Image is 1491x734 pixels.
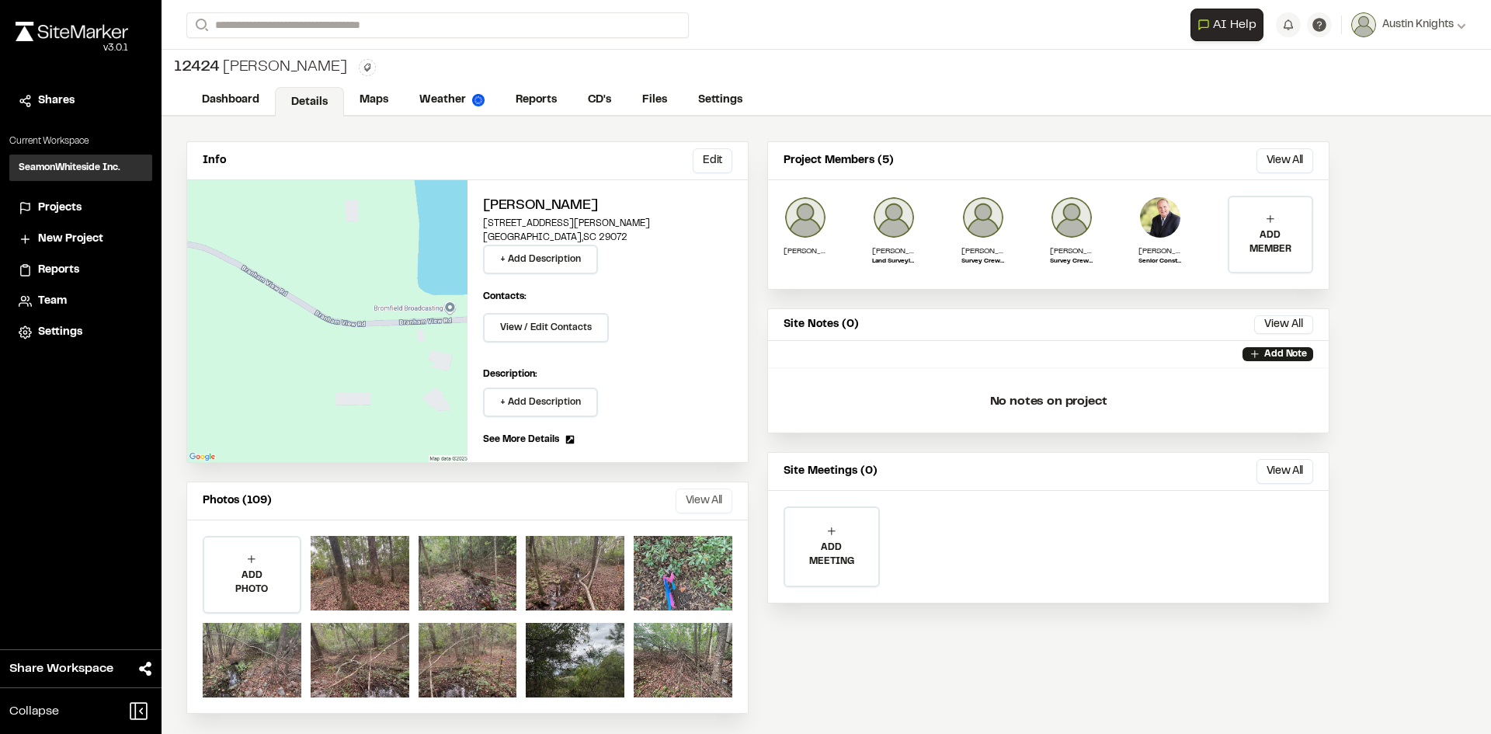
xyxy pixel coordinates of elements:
p: Survey Crew Chief [961,257,1005,266]
p: Senior Construction Administration Project Manager [1138,257,1182,266]
span: AI Help [1213,16,1256,34]
img: Mike Schmieder, PLS [872,196,916,239]
img: precipai.png [472,94,485,106]
a: New Project [19,231,143,248]
span: Collapse [9,702,59,721]
p: Photos (109) [203,492,272,510]
span: New Project [38,231,103,248]
button: Edit [693,148,732,173]
p: [GEOGRAPHIC_DATA] , SC 29072 [483,231,732,245]
p: [STREET_ADDRESS][PERSON_NAME] [483,217,732,231]
span: Settings [38,324,82,341]
a: CD's [572,85,627,115]
p: No notes on project [780,377,1316,426]
div: Oh geez...please don't... [16,41,128,55]
button: Austin Knights [1351,12,1466,37]
img: Morgan Beumee [961,196,1005,239]
a: Settings [19,324,143,341]
a: Files [627,85,683,115]
p: Survey Crew Chief [1050,257,1093,266]
h2: [PERSON_NAME] [483,196,732,217]
p: ADD MEETING [785,541,878,569]
img: rebrand.png [16,22,128,41]
p: Add Note [1264,347,1307,361]
p: Site Meetings (0) [784,463,878,480]
span: Reports [38,262,79,279]
a: Dashboard [186,85,275,115]
a: Reports [500,85,572,115]
button: View All [1254,315,1313,334]
p: Contacts: [483,290,527,304]
p: [PERSON_NAME] [784,245,827,257]
p: ADD MEMBER [1229,228,1312,256]
p: [PERSON_NAME] [1138,245,1182,257]
img: Ben Brumlow [784,196,827,239]
p: [PERSON_NAME], PLS [872,245,916,257]
button: View All [1256,459,1313,484]
p: Land Surveying Team Leader [872,257,916,266]
p: Site Notes (0) [784,316,859,333]
a: Details [275,87,344,117]
span: Projects [38,200,82,217]
a: Projects [19,200,143,217]
button: + Add Description [483,245,598,274]
p: ADD PHOTO [204,569,300,597]
img: User [1351,12,1376,37]
button: Open AI Assistant [1190,9,1263,41]
a: Maps [344,85,404,115]
span: Share Workspace [9,659,113,678]
img: Jim Donahoe [1138,196,1182,239]
button: Edit Tags [359,59,376,76]
button: View All [676,489,732,513]
p: Info [203,152,226,169]
a: Reports [19,262,143,279]
span: 12424 [174,56,220,79]
span: Shares [38,92,75,110]
p: [PERSON_NAME] [961,245,1005,257]
a: Team [19,293,143,310]
h3: SeamonWhiteside Inc. [19,161,120,175]
span: Team [38,293,67,310]
p: [PERSON_NAME] [1050,245,1093,257]
a: Weather [404,85,500,115]
div: Open AI Assistant [1190,9,1270,41]
p: Project Members (5) [784,152,894,169]
button: View All [1256,148,1313,173]
a: Settings [683,85,758,115]
button: View / Edit Contacts [483,313,609,343]
p: Description: [483,367,732,381]
button: Search [186,12,214,38]
button: + Add Description [483,388,598,417]
img: Nic Waggoner [1050,196,1093,239]
div: [PERSON_NAME] [174,56,346,79]
span: See More Details [483,433,559,447]
span: Austin Knights [1382,16,1454,33]
p: Current Workspace [9,134,152,148]
a: Shares [19,92,143,110]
